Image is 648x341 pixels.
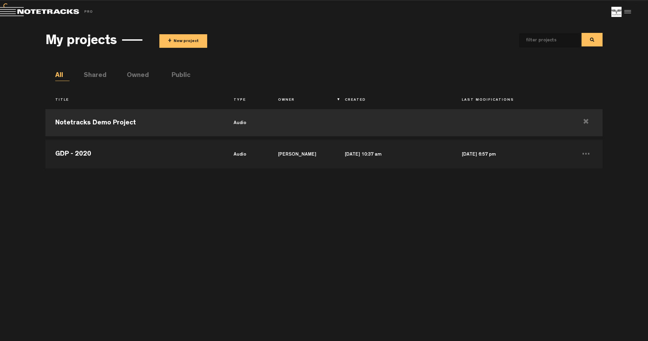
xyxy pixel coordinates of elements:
[84,71,98,81] li: Shared
[224,138,268,168] td: audio
[224,107,268,138] td: audio
[519,33,569,47] input: filter projects
[172,71,186,81] li: Public
[268,138,335,168] td: [PERSON_NAME]
[452,95,569,106] th: Last Modifications
[335,95,452,106] th: Created
[127,71,141,81] li: Owned
[335,138,452,168] td: [DATE] 10:37 am
[45,138,224,168] td: GDP - 2020
[45,107,224,138] td: Notetracks Demo Project
[268,95,335,106] th: Owner
[45,95,224,106] th: Title
[168,37,172,45] span: +
[159,34,207,48] button: +New project
[224,95,268,106] th: Type
[45,34,117,49] h3: My projects
[611,7,622,17] img: ALm5wu2iqufntLonm34HttL1k7Ix1eAFH8oOD1YADglT1w=s96-c
[569,138,603,168] td: ...
[55,71,70,81] li: All
[452,138,569,168] td: [DATE] 6:57 pm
